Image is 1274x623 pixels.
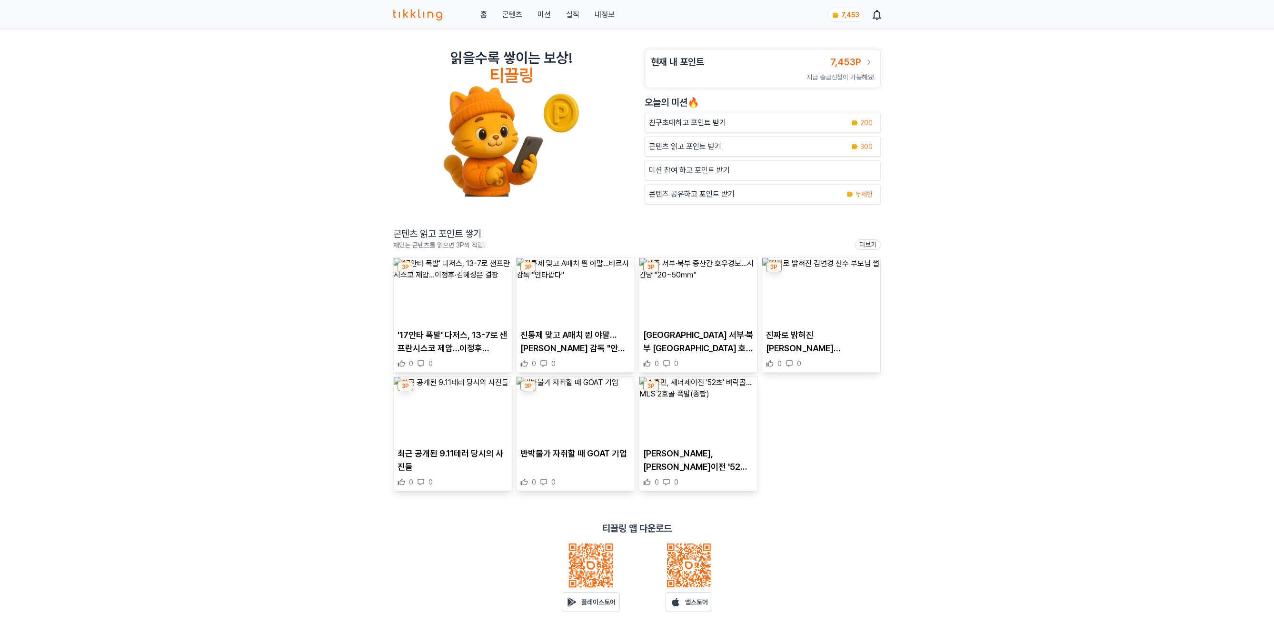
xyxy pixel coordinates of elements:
a: 콘텐츠 공유하고 포인트 받기 coin 무제한 [645,184,881,204]
div: 3P [643,381,659,391]
img: 제주 서부·북부 중산간 호우경보…시간당 "20~50㎜" [639,258,757,325]
div: 3P 진짜로 밝혀진 김연경 선수 부모님 썰 진짜로 밝혀진 [PERSON_NAME] [PERSON_NAME] 부모님 썰 0 0 [762,257,881,373]
span: 0 [428,477,433,487]
div: 3P 최근 공개된 9.11테러 당시의 사진들 최근 공개된 9.11테러 당시의 사진들 0 0 [393,376,512,492]
img: coin [846,190,854,198]
img: 티끌링 [393,9,442,20]
span: 0 [655,477,659,487]
a: 플레이스토어 [562,592,620,612]
a: 콘텐츠 [502,9,522,20]
div: 3P 제주 서부·북부 중산간 호우경보…시간당 "20~50㎜" [GEOGRAPHIC_DATA] 서부·북부 [GEOGRAPHIC_DATA] 호우경보…시간당 "20~50㎜" 0 0 [639,257,758,373]
p: 미션 참여 하고 포인트 받기 [649,165,730,176]
span: 300 [860,142,873,151]
div: 3P [520,262,536,272]
button: 미션 참여 하고 포인트 받기 [645,160,881,180]
span: 0 [655,359,659,368]
p: 최근 공개된 9.11테러 당시의 사진들 [398,447,508,474]
img: 손흥민, 새너제이전 '52초' 벼락골…MLS 2호골 폭발(종합) [639,377,757,444]
p: 재밌는 콘텐츠를 읽으면 3P씩 적립! [393,240,485,250]
div: 3P [643,262,659,272]
span: 0 [551,477,556,487]
div: 3P 진통제 맞고 A매치 뛴 야말…바르사 감독 "안타깝다" 진통제 맞고 A매치 뛴 야말…[PERSON_NAME] 감독 "안타깝다" 0 0 [516,257,635,373]
a: 실적 [566,9,579,20]
p: 콘텐츠 읽고 포인트 받기 [649,141,721,152]
img: coin [851,119,858,127]
h2: 읽을수록 쌓이는 보상! [450,49,572,66]
span: 7,453 [841,11,859,19]
a: 7,453P [830,55,875,69]
div: 3P [520,381,536,391]
h2: 콘텐츠 읽고 포인트 쌓기 [393,227,485,240]
div: 3P 반박불가 자취할 때 GOAT 기업 반박불가 자취할 때 GOAT 기업 0 0 [516,376,635,492]
span: 0 [428,359,433,368]
span: 0 [674,359,678,368]
span: 0 [409,359,413,368]
p: 플레이스토어 [581,597,616,607]
p: 진짜로 밝혀진 [PERSON_NAME] [PERSON_NAME] 부모님 썰 [766,328,876,355]
p: 콘텐츠 공유하고 포인트 받기 [649,188,735,200]
span: 200 [860,118,873,128]
span: 7,453P [830,56,861,68]
img: '17안타 폭발' 다저스, 13-7로 샌프란시스코 제압…이정후·김혜성은 결장 [394,258,512,325]
img: coin [832,11,839,19]
div: 3P [766,262,782,272]
img: 진짜로 밝혀진 김연경 선수 부모님 썰 [762,258,880,325]
span: 무제한 [856,189,873,199]
p: 친구초대하고 포인트 받기 [649,117,726,129]
h2: 오늘의 미션🔥 [645,96,881,109]
div: 3P '17안타 폭발' 다저스, 13-7로 샌프란시스코 제압…이정후·김혜성은 결장 '17안타 폭발' 다저스, 13-7로 샌프란시스코 제압…이정후·[PERSON_NAME]은 결... [393,257,512,373]
span: 0 [797,359,801,368]
a: 콘텐츠 읽고 포인트 받기 coin 300 [645,137,881,157]
img: 반박불가 자취할 때 GOAT 기업 [517,377,635,444]
h4: 티끌링 [489,66,534,85]
a: 앱스토어 [666,592,712,612]
p: [PERSON_NAME], [PERSON_NAME]이전 '52초' 벼락골…MLS 2호골 폭발(종합) [643,447,754,474]
span: 지금 출금신청이 가능해요! [806,73,875,81]
button: 미션 [537,9,551,20]
p: '17안타 폭발' 다저스, 13-7로 샌프란시스코 제압…이정후·[PERSON_NAME]은 결장 [398,328,508,355]
span: 0 [409,477,413,487]
div: 3P [398,262,413,272]
div: 3P 손흥민, 새너제이전 '52초' 벼락골…MLS 2호골 폭발(종합) [PERSON_NAME], [PERSON_NAME]이전 '52초' 벼락골…MLS 2호골 폭발(종합) 0 0 [639,376,758,492]
p: 반박불가 자취할 때 GOAT 기업 [520,447,631,460]
span: 0 [674,477,678,487]
img: coin [851,143,858,150]
a: 홈 [480,9,487,20]
img: qrcode_android [568,543,614,588]
span: 0 [532,477,536,487]
p: [GEOGRAPHIC_DATA] 서부·북부 [GEOGRAPHIC_DATA] 호우경보…시간당 "20~50㎜" [643,328,754,355]
p: 티끌링 앱 다운로드 [602,522,672,535]
img: tikkling_character [443,85,580,197]
a: 더보기 [855,239,881,250]
img: qrcode_ios [666,543,712,588]
p: 진통제 맞고 A매치 뛴 야말…[PERSON_NAME] 감독 "안타깝다" [520,328,631,355]
span: 0 [532,359,536,368]
img: 최근 공개된 9.11테러 당시의 사진들 [394,377,512,444]
button: 친구초대하고 포인트 받기 coin 200 [645,113,881,133]
p: 앱스토어 [685,597,708,607]
span: 0 [777,359,782,368]
a: 내정보 [595,9,615,20]
h3: 현재 내 포인트 [651,55,704,69]
img: 진통제 맞고 A매치 뛴 야말…바르사 감독 "안타깝다" [517,258,635,325]
div: 3P [398,381,413,391]
span: 0 [551,359,556,368]
a: coin 7,453 [827,8,862,22]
